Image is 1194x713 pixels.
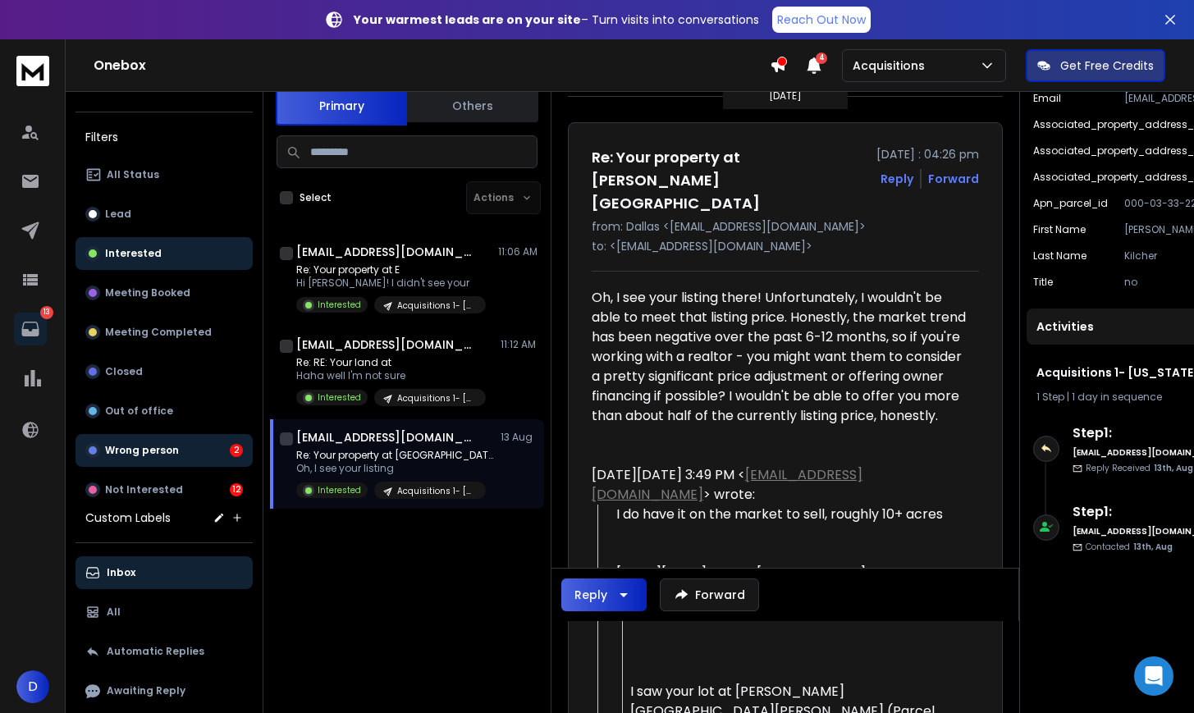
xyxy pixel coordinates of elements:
[501,431,538,444] p: 13 Aug
[40,306,53,319] p: 13
[75,473,253,506] button: Not Interested12
[592,218,979,235] p: from: Dallas <[EMAIL_ADDRESS][DOMAIN_NAME]>
[354,11,581,28] strong: Your warmest leads are on your site
[296,356,486,369] p: Re: RE: Your land at
[498,245,538,258] p: 11:06 AM
[105,404,173,418] p: Out of office
[853,57,931,74] p: Acquisitions
[107,684,185,697] p: Awaiting Reply
[75,596,253,628] button: All
[816,53,827,64] span: 4
[1033,223,1086,236] p: First Name
[1033,197,1108,210] p: apn_parcel_id
[296,429,477,446] h1: [EMAIL_ADDRESS][DOMAIN_NAME]
[276,86,407,126] button: Primary
[876,146,979,162] p: [DATE] : 04:26 pm
[16,56,49,86] img: logo
[1033,276,1053,289] p: title
[881,171,913,187] button: Reply
[354,11,759,28] p: – Turn visits into conversations
[1134,656,1173,696] div: Open Intercom Messenger
[296,449,493,462] p: Re: Your property at [GEOGRAPHIC_DATA]
[75,395,253,427] button: Out of office
[397,299,476,312] p: Acquisitions 1- [US_STATE]
[107,645,204,658] p: Automatic Replies
[318,391,361,404] p: Interested
[1036,390,1064,404] span: 1 Step
[1086,541,1173,553] p: Contacted
[107,566,135,579] p: Inbox
[107,606,121,619] p: All
[772,7,871,33] a: Reach Out Now
[1072,390,1162,404] span: 1 day in sequence
[75,277,253,309] button: Meeting Booked
[616,505,966,524] div: I do have it on the market to sell, roughly 10+ acres
[592,465,862,504] a: [EMAIL_ADDRESS][DOMAIN_NAME]
[296,263,486,277] p: Re: Your property at E
[616,564,966,603] div: [DATE][DATE] 1:37 PM [PERSON_NAME] < > wrote:
[777,11,866,28] p: Reach Out Now
[230,444,243,457] div: 2
[561,578,647,611] button: Reply
[397,485,476,497] p: Acquisitions 1- [US_STATE]
[1133,541,1173,553] span: 13th, Aug
[1086,462,1193,474] p: Reply Received
[105,326,212,339] p: Meeting Completed
[574,587,607,603] div: Reply
[296,244,477,260] h1: [EMAIL_ADDRESS][DOMAIN_NAME]
[296,277,486,290] p: Hi [PERSON_NAME]! I didn't see your
[105,365,143,378] p: Closed
[296,369,486,382] p: Haha well I'm not sure
[14,313,47,345] a: 13
[1060,57,1154,74] p: Get Free Credits
[107,168,159,181] p: All Status
[16,670,49,703] button: D
[75,158,253,191] button: All Status
[592,465,966,505] div: [DATE][DATE] 3:49 PM < > wrote:
[75,237,253,270] button: Interested
[94,56,770,75] h1: Onebox
[318,299,361,311] p: Interested
[1033,92,1061,105] p: Email
[928,171,979,187] div: Forward
[105,247,162,260] p: Interested
[397,392,476,404] p: Acquisitions 1- [US_STATE]
[105,208,131,221] p: Lead
[230,483,243,496] div: 12
[105,444,179,457] p: Wrong person
[75,635,253,668] button: Automatic Replies
[296,336,477,353] h1: [EMAIL_ADDRESS][DOMAIN_NAME]
[105,483,183,496] p: Not Interested
[1033,249,1086,263] p: Last Name
[318,484,361,496] p: Interested
[75,556,253,589] button: Inbox
[660,578,759,611] button: Forward
[105,286,190,299] p: Meeting Booked
[501,338,538,351] p: 11:12 AM
[75,316,253,349] button: Meeting Completed
[75,355,253,388] button: Closed
[592,288,966,426] div: Oh, I see your listing there! Unfortunately, I wouldn't be able to meet that listing price. Hones...
[1154,462,1193,474] span: 13th, Aug
[85,510,171,526] h3: Custom Labels
[75,434,253,467] button: Wrong person2
[407,88,538,124] button: Others
[769,89,802,103] p: [DATE]
[75,126,253,149] h3: Filters
[300,191,332,204] label: Select
[1026,49,1165,82] button: Get Free Credits
[592,146,867,215] h1: Re: Your property at [PERSON_NAME][GEOGRAPHIC_DATA]
[75,198,253,231] button: Lead
[296,462,493,475] p: Oh, I see your listing
[75,674,253,707] button: Awaiting Reply
[592,238,979,254] p: to: <[EMAIL_ADDRESS][DOMAIN_NAME]>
